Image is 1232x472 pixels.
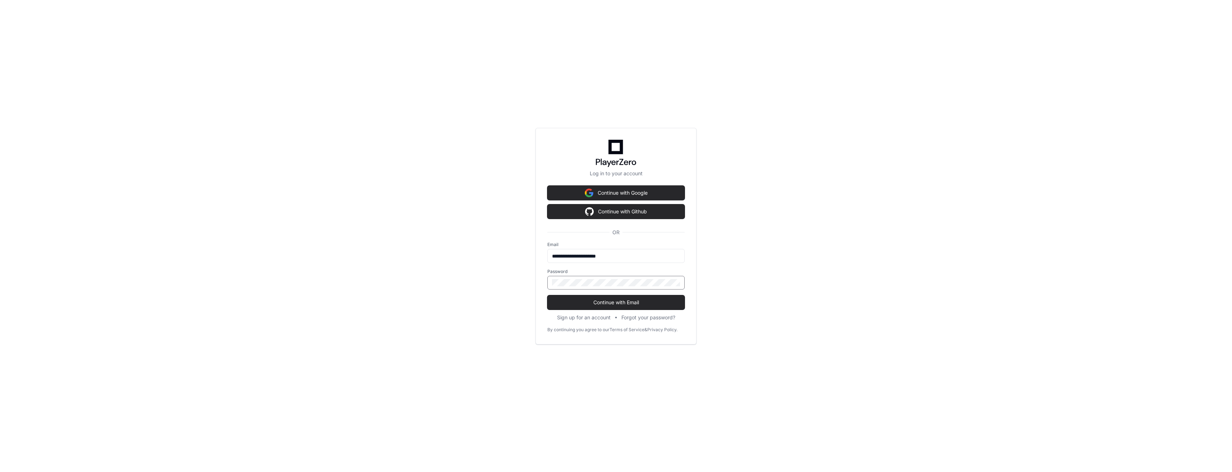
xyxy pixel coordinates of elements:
[621,314,675,321] button: Forgot your password?
[547,299,685,306] span: Continue with Email
[547,327,610,333] div: By continuing you agree to our
[547,242,685,247] label: Email
[610,229,622,236] span: OR
[647,327,677,333] a: Privacy Policy.
[585,186,593,200] img: Sign in with google
[547,295,685,310] button: Continue with Email
[610,327,644,333] a: Terms of Service
[557,314,611,321] button: Sign up for an account
[644,327,647,333] div: &
[547,170,685,177] p: Log in to your account
[547,204,685,219] button: Continue with Github
[585,204,594,219] img: Sign in with google
[547,186,685,200] button: Continue with Google
[547,269,685,274] label: Password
